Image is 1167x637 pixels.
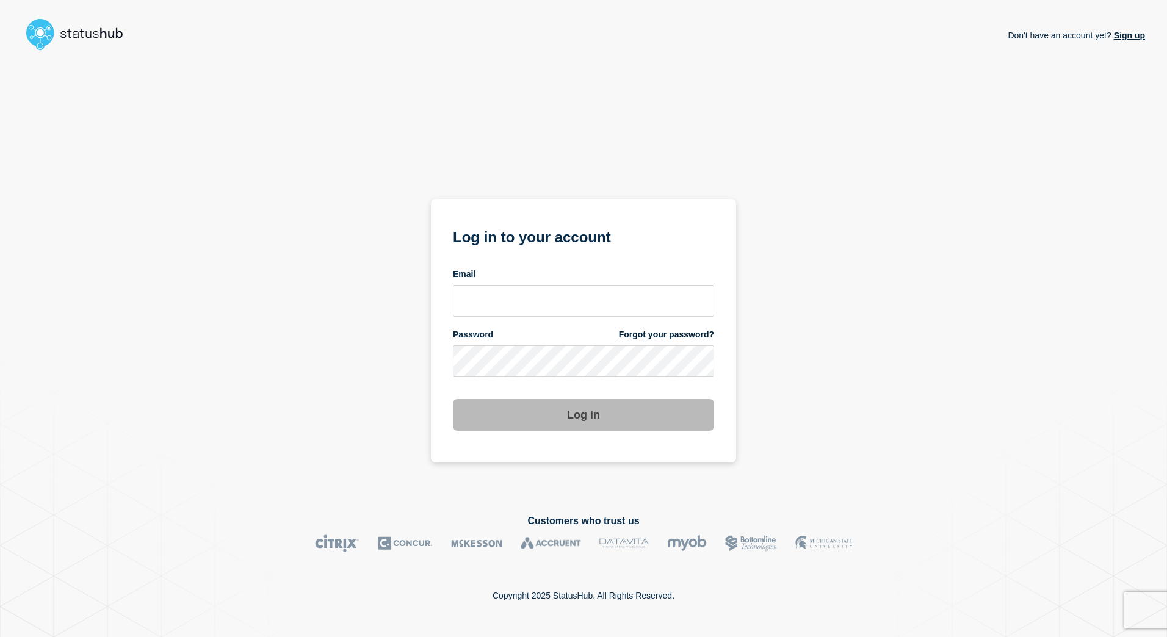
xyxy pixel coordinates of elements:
img: McKesson logo [451,534,502,552]
span: Password [453,329,493,340]
img: Accruent logo [521,534,581,552]
img: DataVita logo [599,534,649,552]
a: Forgot your password? [619,329,714,340]
span: Email [453,268,475,280]
img: StatusHub logo [22,15,138,54]
p: Copyright 2025 StatusHub. All Rights Reserved. [493,591,674,600]
img: MSU logo [795,534,852,552]
a: Sign up [1111,31,1145,40]
button: Log in [453,399,714,431]
img: Citrix logo [315,534,359,552]
img: myob logo [667,534,707,552]
input: password input [453,345,714,377]
img: Concur logo [378,534,433,552]
p: Don't have an account yet? [1008,21,1145,50]
img: Bottomline logo [725,534,777,552]
input: email input [453,285,714,317]
h1: Log in to your account [453,225,714,247]
h2: Customers who trust us [22,516,1145,527]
